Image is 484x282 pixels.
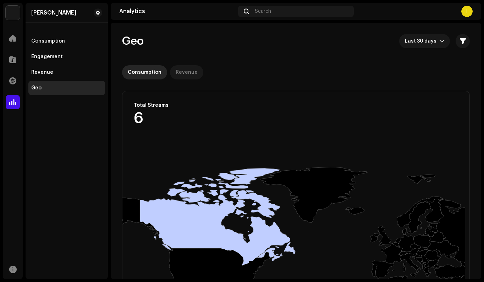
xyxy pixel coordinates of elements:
[31,10,76,16] div: Isaiah Matson
[28,50,105,64] re-m-nav-item: Engagement
[28,65,105,79] re-m-nav-item: Revenue
[31,38,65,44] div: Consumption
[405,34,439,48] span: Last 30 days
[461,6,473,17] div: I
[122,34,144,48] span: Geo
[28,81,105,95] re-m-nav-item: Geo
[119,9,235,14] div: Analytics
[31,54,63,60] div: Engagement
[6,6,20,20] img: 190830b2-3b53-4b0d-992c-d3620458de1d
[439,34,444,48] div: dropdown trigger
[128,65,161,79] div: Consumption
[31,85,42,91] div: Geo
[176,65,198,79] div: Revenue
[28,34,105,48] re-m-nav-item: Consumption
[31,70,53,75] div: Revenue
[255,9,271,14] span: Search
[134,103,169,108] div: Total Streams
